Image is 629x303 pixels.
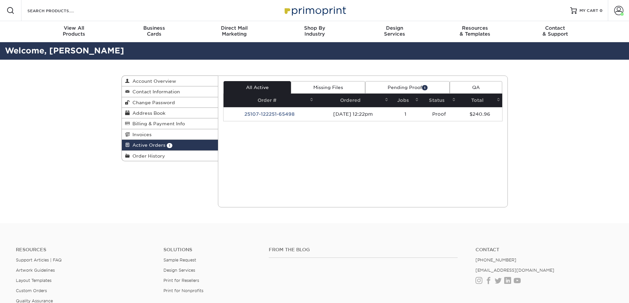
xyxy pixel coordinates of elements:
span: Shop By [274,25,355,31]
th: Order # [224,94,315,107]
a: Sample Request [163,258,196,262]
td: 25107-122251-65498 [224,107,315,121]
a: [EMAIL_ADDRESS][DOMAIN_NAME] [475,268,554,273]
span: 1 [167,143,172,148]
span: 1 [422,85,428,90]
span: Direct Mail [194,25,274,31]
h4: Solutions [163,247,259,253]
span: Contact Information [130,89,180,94]
a: Contact [475,247,613,253]
th: Total [458,94,502,107]
a: All Active [224,81,291,94]
a: Order History [122,151,218,161]
span: 0 [600,8,603,13]
td: 1 [390,107,421,121]
img: Primoprint [282,3,348,17]
a: Resources& Templates [435,21,515,42]
span: MY CART [579,8,598,14]
th: Ordered [315,94,390,107]
span: Address Book [130,110,165,116]
div: & Templates [435,25,515,37]
a: Print for Nonprofits [163,288,203,293]
div: Cards [114,25,194,37]
span: Invoices [130,132,152,137]
a: Pending Proof1 [365,81,450,94]
span: Resources [435,25,515,31]
span: Contact [515,25,595,31]
a: Account Overview [122,76,218,86]
a: Billing & Payment Info [122,118,218,129]
td: [DATE] 12:22pm [315,107,390,121]
span: Account Overview [130,78,176,84]
span: View All [34,25,114,31]
a: Change Password [122,97,218,108]
a: Print for Resellers [163,278,199,283]
span: Active Orders [130,142,165,148]
th: Jobs [390,94,421,107]
a: Shop ByIndustry [274,21,355,42]
a: Contact& Support [515,21,595,42]
a: Artwork Guidelines [16,268,55,273]
a: Address Book [122,108,218,118]
td: $240.96 [458,107,502,121]
a: Missing Files [291,81,365,94]
a: Custom Orders [16,288,47,293]
a: QA [450,81,502,94]
a: DesignServices [355,21,435,42]
a: Contact Information [122,86,218,97]
a: Direct MailMarketing [194,21,274,42]
td: Proof [421,107,458,121]
th: Status [421,94,458,107]
a: Active Orders 1 [122,140,218,150]
div: Marketing [194,25,274,37]
a: Support Articles | FAQ [16,258,62,262]
span: Order History [130,153,165,159]
a: BusinessCards [114,21,194,42]
span: Design [355,25,435,31]
h4: Resources [16,247,154,253]
a: Design Services [163,268,195,273]
a: [PHONE_NUMBER] [475,258,516,262]
a: Invoices [122,129,218,140]
a: Layout Templates [16,278,52,283]
div: Products [34,25,114,37]
input: SEARCH PRODUCTS..... [27,7,91,15]
div: Industry [274,25,355,37]
span: Business [114,25,194,31]
span: Change Password [130,100,175,105]
div: Services [355,25,435,37]
div: & Support [515,25,595,37]
h4: From the Blog [269,247,458,253]
span: Billing & Payment Info [130,121,185,126]
a: View AllProducts [34,21,114,42]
